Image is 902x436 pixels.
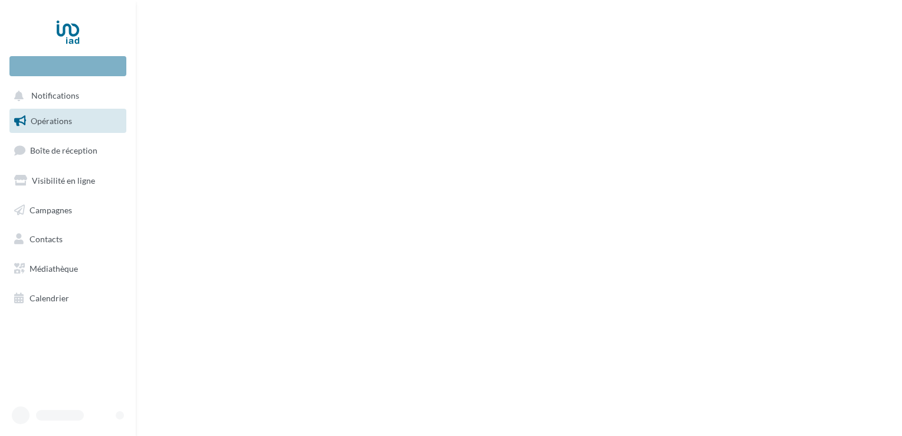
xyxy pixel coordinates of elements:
[7,286,129,311] a: Calendrier
[7,138,129,163] a: Boîte de réception
[31,116,72,126] span: Opérations
[7,168,129,193] a: Visibilité en ligne
[7,109,129,134] a: Opérations
[9,56,126,76] div: Nouvelle campagne
[7,198,129,223] a: Campagnes
[30,204,72,214] span: Campagnes
[32,175,95,186] span: Visibilité en ligne
[30,145,97,155] span: Boîte de réception
[7,227,129,252] a: Contacts
[30,263,78,274] span: Médiathèque
[30,293,69,303] span: Calendrier
[30,234,63,244] span: Contacts
[7,256,129,281] a: Médiathèque
[31,91,79,101] span: Notifications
